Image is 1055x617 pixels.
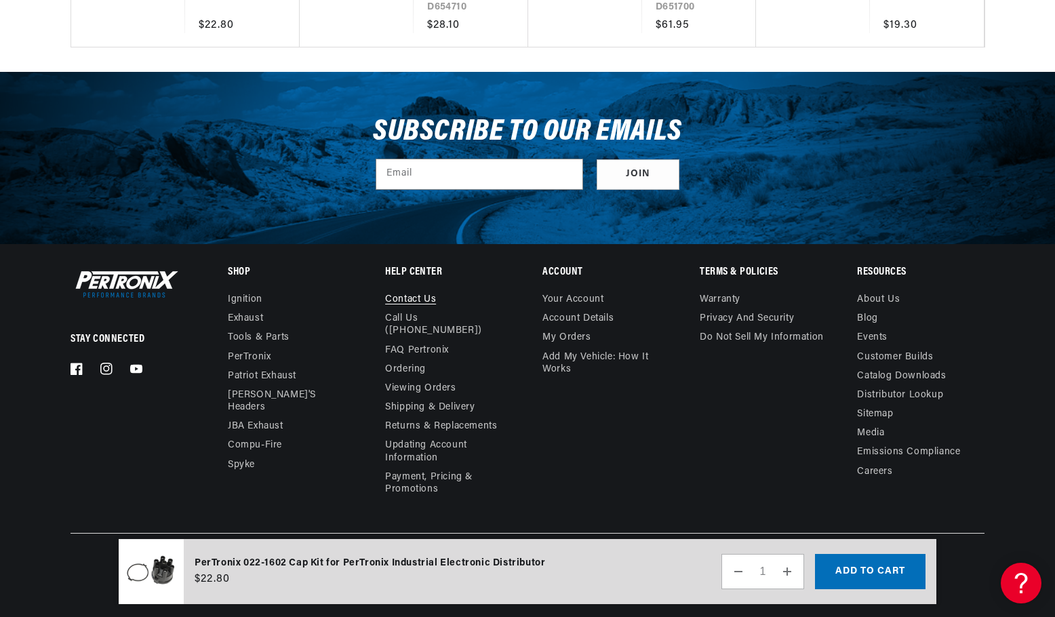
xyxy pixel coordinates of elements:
[385,360,426,379] a: Ordering
[815,554,925,589] button: Add to cart
[385,309,502,340] a: Call Us ([PHONE_NUMBER])
[385,294,436,309] a: Contact us
[119,539,184,605] img: PerTronix 022-1602 Cap Kit for PerTronix Industrial Electronic Distributor
[542,309,614,328] a: Account details
[228,436,282,455] a: Compu-Fire
[385,341,449,360] a: FAQ Pertronix
[857,348,933,367] a: Customer Builds
[857,386,943,405] a: Distributor Lookup
[857,405,893,424] a: Sitemap
[857,462,892,481] a: Careers
[228,417,283,436] a: JBA Exhaust
[385,417,497,436] a: Returns & Replacements
[857,328,888,347] a: Events
[857,294,900,309] a: About Us
[385,379,456,398] a: Viewing Orders
[71,332,184,346] p: Stay Connected
[373,119,682,145] h3: Subscribe to our emails
[385,398,475,417] a: Shipping & Delivery
[857,309,877,328] a: Blog
[857,443,960,462] a: Emissions compliance
[195,571,230,587] span: $22.80
[228,367,296,386] a: Patriot Exhaust
[542,348,669,379] a: Add My Vehicle: How It Works
[700,309,794,328] a: Privacy and Security
[195,556,545,571] div: PerTronix 022-1602 Cap Kit for PerTronix Industrial Electronic Distributor
[228,456,255,475] a: Spyke
[228,309,263,328] a: Exhaust
[857,367,946,386] a: Catalog Downloads
[228,328,290,347] a: Tools & Parts
[597,159,679,190] button: Subscribe
[542,294,603,309] a: Your account
[385,468,512,499] a: Payment, Pricing & Promotions
[376,159,582,189] input: Email
[700,328,824,347] a: Do not sell my information
[228,294,262,309] a: Ignition
[700,294,740,309] a: Warranty
[228,348,271,367] a: PerTronix
[228,386,344,417] a: [PERSON_NAME]'s Headers
[385,436,502,467] a: Updating Account Information
[71,268,179,300] img: Pertronix
[542,328,591,347] a: My orders
[857,424,884,443] a: Media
